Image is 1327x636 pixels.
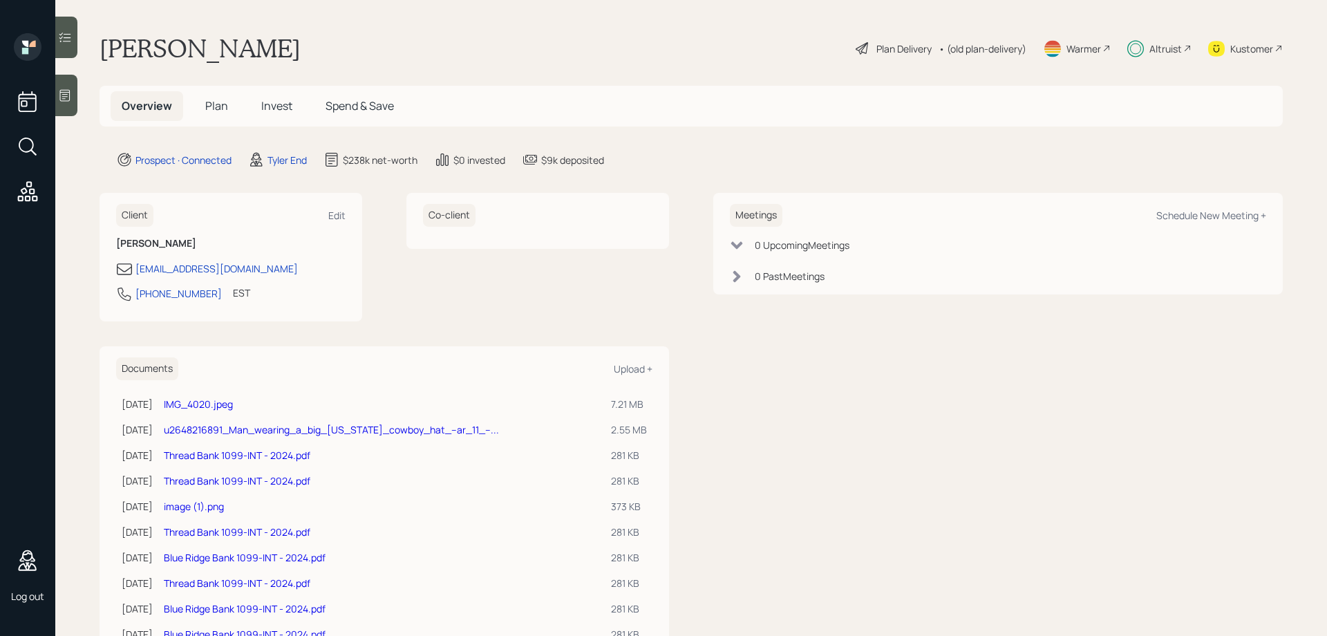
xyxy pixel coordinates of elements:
div: Log out [11,590,44,603]
a: Blue Ridge Bank 1099-INT - 2024.pdf [164,602,326,615]
div: Tyler End [267,153,307,167]
span: Invest [261,98,292,113]
div: [DATE] [122,499,153,514]
div: 281 KB [611,448,647,462]
a: Thread Bank 1099-INT - 2024.pdf [164,449,310,462]
div: 281 KB [611,601,647,616]
div: Kustomer [1230,41,1273,56]
h6: [PERSON_NAME] [116,238,346,250]
div: 373 KB [611,499,647,514]
div: [DATE] [122,474,153,488]
div: EST [233,286,250,300]
div: $9k deposited [541,153,604,167]
a: image (1).png [164,500,224,513]
div: [DATE] [122,525,153,539]
h6: Documents [116,357,178,380]
div: 2.55 MB [611,422,647,437]
div: [DATE] [122,601,153,616]
div: [PHONE_NUMBER] [135,286,222,301]
a: Thread Bank 1099-INT - 2024.pdf [164,525,310,539]
div: Upload + [614,362,652,375]
div: Warmer [1066,41,1101,56]
div: Schedule New Meeting + [1156,209,1266,222]
a: Thread Bank 1099-INT - 2024.pdf [164,577,310,590]
div: 281 KB [611,474,647,488]
div: 281 KB [611,550,647,565]
a: Blue Ridge Bank 1099-INT - 2024.pdf [164,551,326,564]
a: u2648216891_Man_wearing_a_big_[US_STATE]_cowboy_hat_--ar_11_--... [164,423,499,436]
div: [DATE] [122,397,153,411]
div: • (old plan-delivery) [939,41,1026,56]
div: $238k net-worth [343,153,417,167]
a: Thread Bank 1099-INT - 2024.pdf [164,474,310,487]
div: Prospect · Connected [135,153,232,167]
div: Edit [328,209,346,222]
div: [DATE] [122,576,153,590]
h1: [PERSON_NAME] [100,33,301,64]
div: 281 KB [611,576,647,590]
span: Plan [205,98,228,113]
div: $0 invested [453,153,505,167]
div: 281 KB [611,525,647,539]
a: IMG_4020.jpeg [164,397,233,411]
div: Altruist [1149,41,1182,56]
div: [DATE] [122,422,153,437]
h6: Co-client [423,204,476,227]
div: Plan Delivery [876,41,932,56]
span: Spend & Save [326,98,394,113]
div: [DATE] [122,550,153,565]
span: Overview [122,98,172,113]
div: [EMAIL_ADDRESS][DOMAIN_NAME] [135,261,298,276]
div: 7.21 MB [611,397,647,411]
h6: Client [116,204,153,227]
h6: Meetings [730,204,782,227]
div: [DATE] [122,448,153,462]
div: 0 Upcoming Meeting s [755,238,849,252]
div: 0 Past Meeting s [755,269,825,283]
